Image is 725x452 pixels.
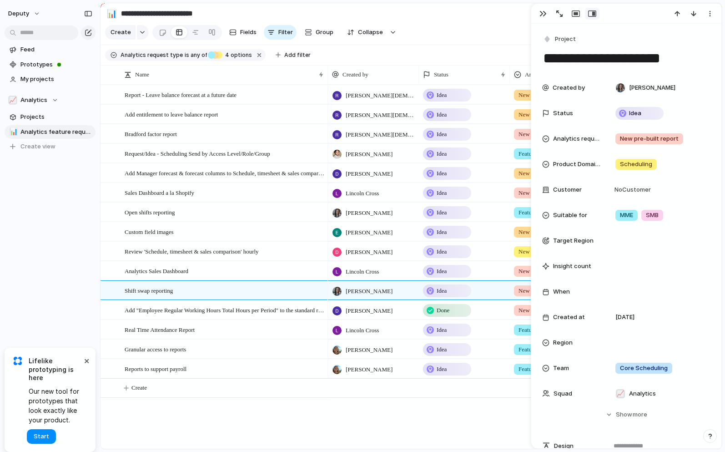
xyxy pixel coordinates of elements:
span: [PERSON_NAME] [346,208,393,218]
button: Project [541,33,579,46]
span: is [185,51,189,59]
span: Design [554,442,574,451]
span: Project [555,35,576,44]
button: Create [105,25,136,40]
span: Fields [240,28,257,37]
span: [PERSON_NAME] [346,306,393,315]
span: New data points [519,228,557,237]
a: Feed [5,43,96,56]
button: Dismiss [81,355,92,366]
span: New pre-built report [519,130,567,139]
span: Our new tool for prototypes that look exactly like your product. [29,386,82,425]
span: [PERSON_NAME] [346,228,393,237]
span: Granular access to reports [125,344,186,354]
span: [PERSON_NAME] [346,365,393,374]
button: deputy [4,6,45,21]
span: New data points [519,110,557,119]
span: Idea [437,247,447,256]
span: Custom field images [125,226,174,237]
a: 📊Analytics feature requests [5,125,96,139]
span: New pre-built report [519,286,567,295]
span: Add "Employee Regular Working Hours Total Hours per Period" to the standard report > Team Member ... [125,305,325,315]
span: Product Domain Area [553,160,600,169]
span: Analytics request type [121,51,183,59]
span: Idea [437,130,447,139]
button: 4 options [208,50,254,60]
span: Idea [437,188,447,198]
button: Group [300,25,338,40]
span: When [553,287,570,296]
span: New pre-built report [519,306,567,315]
span: Shift swap reporting [125,285,173,295]
span: Created by [342,70,368,79]
div: 📈 [616,389,625,398]
span: Add Manager forecast & forecast columns to Schedule, timesheet & sales comparison report [125,168,325,178]
span: Idea [437,365,447,374]
span: Add entitlement to leave balance report [125,109,218,119]
span: New pre-built report [620,134,679,143]
span: Sales Dashboard a la Shopify [125,187,194,198]
span: Real Time Attendance Report [125,324,195,335]
button: 📊 [8,127,17,137]
span: New data points [519,91,557,100]
span: Create [111,28,131,37]
span: New data points [519,169,557,178]
span: New pre-built report [519,267,567,276]
span: Analytics [20,96,47,105]
span: Customer [553,185,582,194]
span: Start [34,432,49,441]
span: Idea [437,149,447,158]
span: Name [135,70,149,79]
span: SMB [646,211,659,220]
span: Idea [437,110,447,119]
span: [PERSON_NAME] [346,248,393,257]
span: [PERSON_NAME] [346,345,393,355]
span: any of [189,51,207,59]
span: Report - Leave balance forecast at a future date [125,89,237,100]
span: New dataset [519,247,548,256]
span: Analytics feature requests [20,127,92,137]
span: Insight count [553,262,591,271]
span: Lincoln Cross [346,326,379,335]
span: Analytics request type [525,70,578,79]
div: 📊 [107,7,117,20]
span: Open shifts reporting [125,207,175,217]
span: Lincoln Cross [346,189,379,198]
span: 4 [222,51,231,58]
button: Collapse [342,25,388,40]
span: Feature request [519,208,555,217]
span: more [633,410,647,419]
span: Suitable for [553,211,587,220]
span: Idea [437,325,447,335]
span: Idea [629,109,641,118]
span: [PERSON_NAME] [346,169,393,178]
button: Create view [5,140,96,153]
span: deputy [8,9,29,18]
button: Start [27,429,56,444]
button: Showmore [542,406,710,423]
span: Create [131,383,147,392]
span: Bradford factor report [125,128,177,139]
span: MME [620,211,633,220]
span: Feature request [519,149,555,158]
span: Prototypes [20,60,92,69]
span: Region [553,338,573,347]
span: Filter [278,28,293,37]
span: Feature request [519,325,555,335]
span: Reports to support payroll [125,363,186,374]
span: Idea [437,169,447,178]
span: [PERSON_NAME][DEMOGRAPHIC_DATA] [346,130,415,139]
span: New pre-built report [519,188,567,198]
button: Add filter [270,49,316,61]
span: Review 'Schedule, timesheet & sales comparison' hourly [125,246,259,256]
span: Lincoln Cross [346,267,379,276]
a: Prototypes [5,58,96,71]
span: Target Region [553,236,594,245]
span: Scheduling [620,160,652,169]
div: 📈 [8,96,17,105]
span: Team [553,364,569,373]
span: [PERSON_NAME][DEMOGRAPHIC_DATA] [346,91,415,100]
button: Filter [264,25,297,40]
span: Core Scheduling [620,364,668,373]
span: Feature request [519,365,555,374]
